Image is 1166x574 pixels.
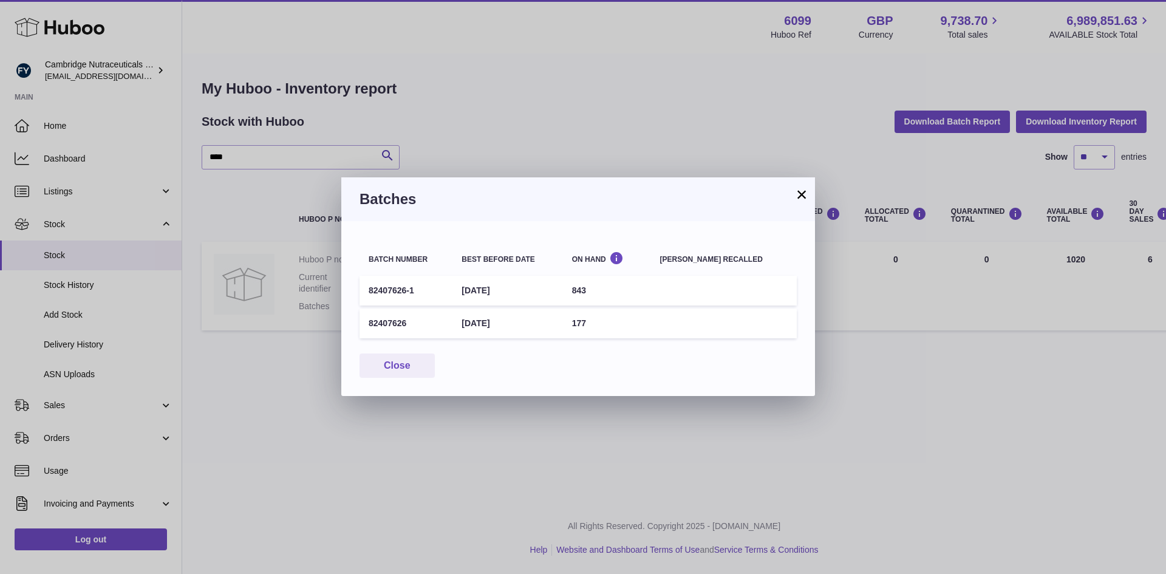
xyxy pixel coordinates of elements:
div: Batch number [369,256,443,264]
td: 82407626-1 [360,276,452,306]
td: 843 [563,276,651,306]
div: Best before date [462,256,553,264]
button: Close [360,354,435,378]
button: × [794,187,809,202]
h3: Batches [360,190,797,209]
td: [DATE] [452,309,562,338]
div: On Hand [572,251,642,263]
td: [DATE] [452,276,562,306]
td: 82407626 [360,309,452,338]
td: 177 [563,309,651,338]
div: [PERSON_NAME] recalled [660,256,788,264]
